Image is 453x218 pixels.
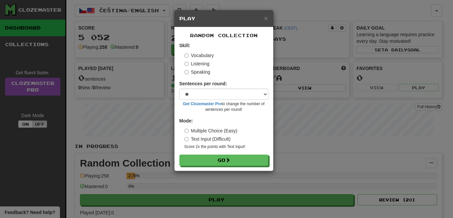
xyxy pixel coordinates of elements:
[184,137,189,141] input: Text Input (Difficult)
[184,70,189,74] input: Speaking
[184,60,210,67] label: Listening
[184,52,214,59] label: Vocabulary
[179,101,268,112] small: to change the number of sentences per round!
[264,15,268,22] button: Close
[184,127,237,134] label: Multiple Choice (Easy)
[184,136,231,142] label: Text Input (Difficult)
[179,155,268,166] button: Go
[179,15,268,22] h5: Play
[179,80,227,87] label: Sentences per round:
[184,129,189,133] input: Multiple Choice (Easy)
[264,14,268,22] span: ×
[183,102,222,106] a: Get Clozemaster Pro
[184,69,210,75] label: Speaking
[184,144,268,150] small: Score 2x the points with Text Input !
[190,33,258,38] span: Random Collection
[179,43,190,48] strong: Skill:
[184,62,189,66] input: Listening
[179,118,193,123] strong: Mode:
[184,53,189,58] input: Vocabulary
